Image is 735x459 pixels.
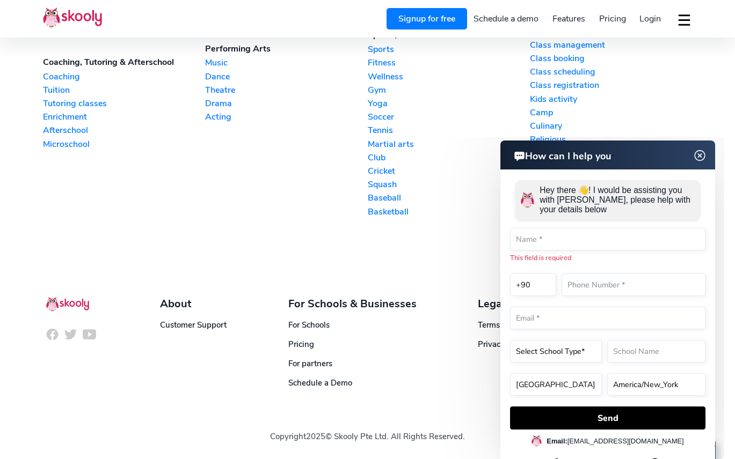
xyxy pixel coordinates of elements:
a: Fitness [368,57,530,69]
a: Acting [205,111,367,123]
a: Yoga [368,98,530,109]
a: Enrichment [43,111,205,123]
a: Class booking [530,53,692,64]
span: 2025 [306,431,325,442]
a: For partners [288,358,332,369]
a: Schedule a demo [467,10,546,27]
a: Class management [530,39,692,51]
a: Culinary [530,120,692,132]
a: Schedule a Demo [288,377,352,388]
div: Performing Arts [205,43,367,55]
a: Class scheduling [530,66,692,78]
a: Soccer [368,111,530,123]
a: Club [368,152,530,164]
img: icon-youtube [83,328,96,341]
a: For Schools [288,320,330,330]
span: Pricing [599,13,626,25]
a: Afterschool [43,124,205,136]
a: Signup for free [387,8,467,29]
a: Login [632,10,668,27]
a: Pricing [592,10,633,27]
a: Microschool [43,138,205,150]
a: Camp [530,107,692,119]
a: Music [205,57,367,69]
div: Coaching, Tutoring & Afterschool [43,56,205,68]
a: Features [545,10,592,27]
div: Copyright © Skooly Pte Ltd. All Rights Reserved. [43,388,692,459]
img: icon-twitter [64,328,77,341]
a: Gym [368,84,530,96]
a: Theatre [205,84,367,96]
a: Martial arts [368,138,530,150]
a: Squash [368,179,530,190]
span: Login [639,13,661,25]
img: Skooly [46,297,89,312]
a: Wellness [368,71,530,83]
a: Tuition [43,84,205,96]
a: Pricing [288,339,314,350]
div: For Schools & Businesses [288,297,417,311]
div: About [160,297,227,311]
a: Kids activity [530,93,692,105]
img: Skooly [43,7,102,28]
a: Tennis [368,124,530,136]
a: Basketball [368,206,530,218]
a: Class registration [530,79,692,91]
img: icon-facebook [46,328,59,341]
a: Cricket [368,165,530,177]
a: Customer Support [160,320,227,330]
a: Drama [205,98,367,109]
a: Dance [205,71,367,83]
a: Religious [530,134,692,145]
a: Baseball [368,192,530,204]
a: Coaching [43,71,205,83]
a: Sports [368,43,530,55]
button: dropdown menu [676,8,692,32]
a: Tutoring classes [43,98,205,109]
